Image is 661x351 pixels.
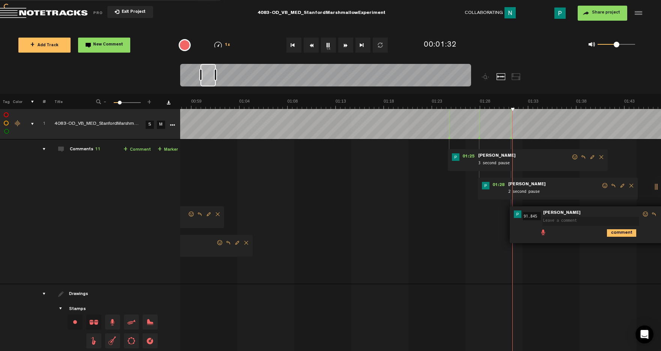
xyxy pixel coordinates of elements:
button: Share project [578,6,627,21]
span: Drag and drop a stamp [143,315,158,330]
div: 1x [203,42,241,48]
button: 1x [321,38,336,53]
td: Click to edit the title 4083-OD_VB_MED_StanfordMarshmallowExperiment_Mix_v1 [46,109,143,139]
td: Click to change the order number 1 [34,109,46,139]
span: + [123,147,128,153]
img: speedometer.svg [214,42,222,48]
span: [PERSON_NAME] [477,153,516,159]
span: Drag and drop a stamp [143,333,158,348]
div: Change the color of the waveform [12,120,24,127]
span: Delete comment [242,240,251,245]
span: 2 second pause [507,188,601,196]
span: New Comment [93,43,123,47]
span: Reply to comment [649,212,658,217]
span: 01:28 [489,182,507,189]
span: Edit comment [204,212,213,217]
div: {{ tooltip_message }} [179,39,191,51]
span: Reply to comment [224,240,233,245]
a: More [169,121,176,128]
a: S [146,121,154,129]
span: + [30,42,35,48]
span: Delete comment [627,183,636,188]
span: Edit comment [233,240,242,245]
span: 3 second pause [477,159,571,168]
img: ACg8ocLu3IjZ0q4g3Sv-67rBggf13R-7caSq40_txJsJBEcwv2RmFg=s96-c [504,7,516,18]
span: Drag and drop a stamp [105,315,120,330]
div: Change stamp color.To change the color of an existing stamp, select the stamp on the right and th... [68,315,83,330]
a: M [157,121,165,129]
div: Click to edit the title [54,121,152,128]
img: ACg8ocK2_7AM7z2z6jSroFv8AAIBqvSsYiLxF7dFzk16-E4UVv09gA=s96-c [482,182,489,189]
span: Edit comment [618,183,627,188]
span: Delete comment [597,154,606,160]
span: Drag and drop a stamp [105,333,120,348]
a: Download comments [167,101,170,104]
div: Click to change the order number [35,121,47,128]
span: comment [607,229,613,235]
span: Reply to comment [195,212,204,217]
span: [PERSON_NAME] [542,210,581,216]
span: Delete comment [213,212,222,217]
button: Exit Project [107,6,153,18]
div: comments [35,145,47,153]
button: Go to end [355,38,370,53]
span: 1x [225,43,230,47]
span: Exit Project [119,10,146,14]
span: Edit comment [588,154,597,160]
span: - [102,98,108,103]
img: ACg8ocK2_7AM7z2z6jSroFv8AAIBqvSsYiLxF7dFzk16-E4UVv09gA=s96-c [514,210,521,218]
div: drawings [35,290,47,298]
td: comments, stamps & drawings [23,109,34,139]
th: # [34,94,46,109]
button: Rewind [304,38,319,53]
div: comments, stamps & drawings [24,120,35,128]
td: Change the color of the waveform [11,109,23,139]
img: ACg8ocK2_7AM7z2z6jSroFv8AAIBqvSsYiLxF7dFzk16-E4UVv09gA=s96-c [554,8,566,19]
div: 00:01:32 [424,40,457,51]
div: Open Intercom Messenger [635,325,653,343]
span: Share project [592,11,620,15]
span: + [146,98,152,103]
span: + [158,147,162,153]
button: Fast Forward [338,38,353,53]
div: Comments [70,147,100,153]
span: Showcase stamps [58,306,64,312]
a: Marker [158,145,178,154]
span: Drag and drop a stamp [86,315,101,330]
button: Go to beginning [286,38,301,53]
span: Add Track [30,44,59,48]
span: Drag and drop a stamp [86,333,101,348]
span: 11 [95,147,100,152]
img: ACg8ocK2_7AM7z2z6jSroFv8AAIBqvSsYiLxF7dFzk16-E4UVv09gA=s96-c [452,153,459,161]
div: Collaborating [465,7,519,19]
button: New Comment [78,38,130,53]
span: [PERSON_NAME] [507,182,547,187]
th: Color [11,94,23,109]
i: comment [607,229,636,237]
a: Comment [123,145,151,154]
button: Loop [373,38,388,53]
th: Title [46,94,86,109]
span: Drag and drop a stamp [124,333,139,348]
div: Drawings [69,291,90,298]
span: Reply to comment [609,183,618,188]
button: +Add Track [18,38,71,53]
span: 01:25 [459,153,477,161]
span: Drag and drop a stamp [124,315,139,330]
div: Stamps [69,306,86,313]
span: Reply to comment [579,154,588,160]
td: comments [34,139,46,284]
